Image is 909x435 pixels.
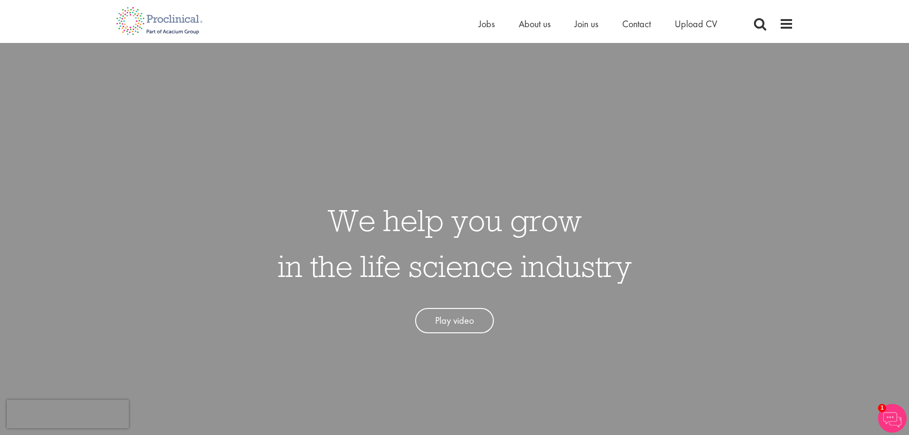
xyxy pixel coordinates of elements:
h1: We help you grow in the life science industry [278,197,632,289]
a: About us [519,18,551,30]
a: Upload CV [675,18,717,30]
img: Chatbot [878,404,907,433]
a: Jobs [479,18,495,30]
a: Contact [622,18,651,30]
span: 1 [878,404,886,412]
a: Join us [575,18,598,30]
a: Play video [415,308,494,333]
